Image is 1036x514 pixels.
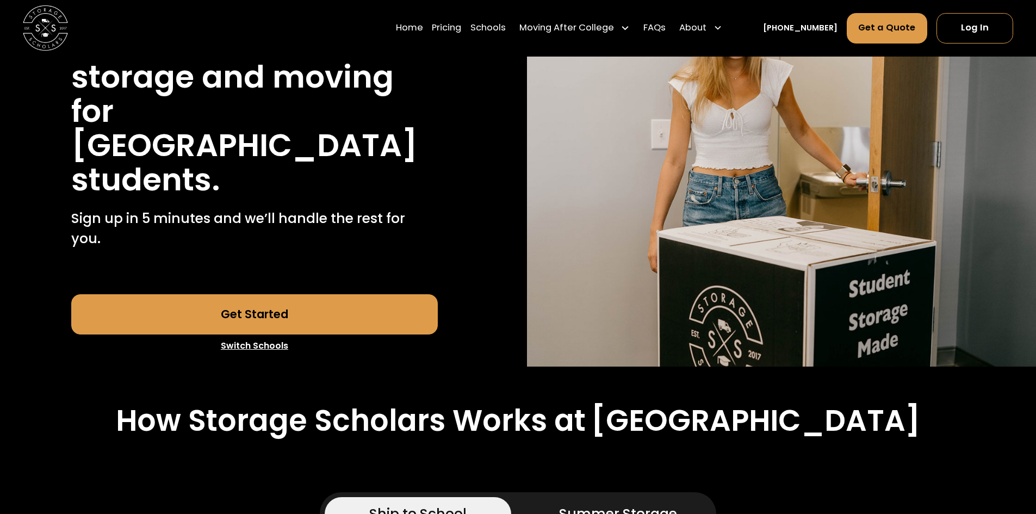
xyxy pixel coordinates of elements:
div: Moving After College [519,22,614,35]
a: FAQs [643,13,666,44]
div: Moving After College [515,13,635,44]
h1: [GEOGRAPHIC_DATA] [71,128,418,163]
a: Get Started [71,294,438,335]
a: Home [396,13,423,44]
a: Log In [936,13,1013,44]
div: About [675,13,727,44]
div: About [679,22,706,35]
a: Switch Schools [71,335,438,357]
h2: How Storage Scholars Works at [116,403,586,438]
a: [PHONE_NUMBER] [763,22,838,34]
img: Storage Scholars main logo [23,5,68,51]
p: Sign up in 5 minutes and we’ll handle the rest for you. [71,208,438,249]
h1: Stress free student storage and moving for [71,26,438,128]
a: Schools [470,13,506,44]
a: Pricing [432,13,461,44]
a: Get a Quote [847,13,928,44]
h2: [GEOGRAPHIC_DATA] [591,403,920,438]
h1: students. [71,163,220,197]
